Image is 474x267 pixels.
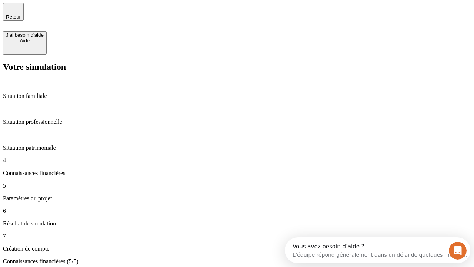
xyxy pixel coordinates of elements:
[449,242,467,260] iframe: Intercom live chat
[3,195,471,202] p: Paramètres du projet
[3,3,204,23] div: Ouvrir le Messenger Intercom
[3,3,24,21] button: Retour
[3,220,471,227] p: Résultat de simulation
[6,14,21,20] span: Retour
[3,182,471,189] p: 5
[8,6,182,12] div: Vous avez besoin d’aide ?
[3,258,471,265] p: Connaissances financières (5/5)
[3,208,471,214] p: 6
[3,93,471,99] p: Situation familiale
[3,170,471,177] p: Connaissances financières
[8,12,182,20] div: L’équipe répond généralement dans un délai de quelques minutes.
[3,31,47,55] button: J’ai besoin d'aideAide
[3,245,471,252] p: Création de compte
[3,119,471,125] p: Situation professionnelle
[6,38,44,43] div: Aide
[285,237,470,263] iframe: Intercom live chat discovery launcher
[3,157,471,164] p: 4
[3,233,471,240] p: 7
[3,62,471,72] h2: Votre simulation
[6,32,44,38] div: J’ai besoin d'aide
[3,145,471,151] p: Situation patrimoniale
